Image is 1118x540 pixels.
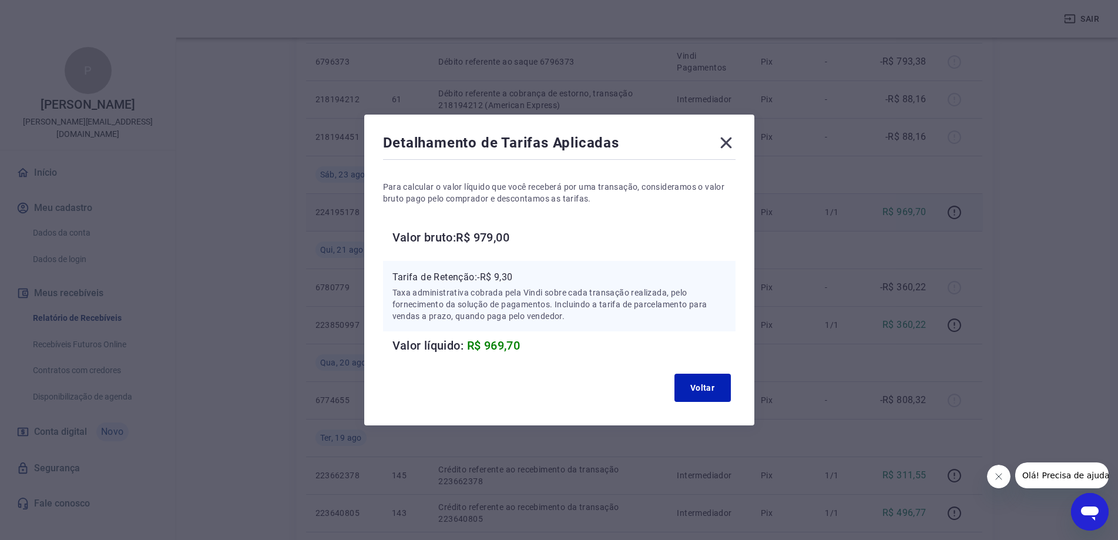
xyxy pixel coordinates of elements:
[1071,493,1109,531] iframe: Botão para abrir a janela de mensagens
[674,374,731,402] button: Voltar
[467,338,521,353] span: R$ 969,70
[7,8,99,18] span: Olá! Precisa de ajuda?
[1015,462,1109,488] iframe: Mensagem da empresa
[392,270,726,284] p: Tarifa de Retenção: -R$ 9,30
[392,228,736,247] h6: Valor bruto: R$ 979,00
[987,465,1010,488] iframe: Fechar mensagem
[383,133,736,157] div: Detalhamento de Tarifas Aplicadas
[392,336,736,355] h6: Valor líquido:
[392,287,726,322] p: Taxa administrativa cobrada pela Vindi sobre cada transação realizada, pelo fornecimento da soluç...
[383,181,736,204] p: Para calcular o valor líquido que você receberá por uma transação, consideramos o valor bruto pag...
